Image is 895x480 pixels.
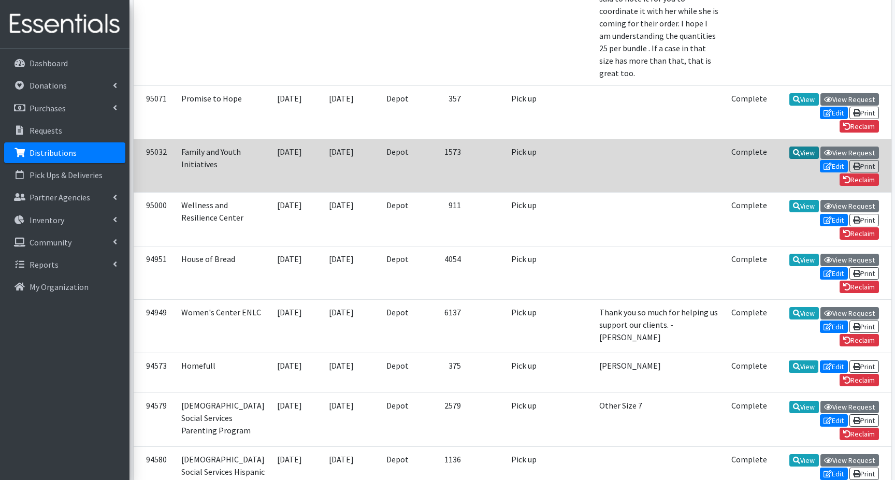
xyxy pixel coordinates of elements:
[30,282,89,292] p: My Organization
[4,75,125,96] a: Donations
[380,139,429,192] td: Depot
[820,321,848,333] a: Edit
[4,142,125,163] a: Distributions
[820,147,879,159] a: View Request
[789,360,818,373] a: View
[849,414,879,427] a: Print
[789,454,819,467] a: View
[820,107,848,119] a: Edit
[134,299,175,353] td: 94949
[30,237,71,248] p: Community
[849,360,879,373] a: Print
[323,139,380,192] td: [DATE]
[380,353,429,393] td: Depot
[4,53,125,74] a: Dashboard
[820,160,848,172] a: Edit
[134,393,175,446] td: 94579
[323,193,380,246] td: [DATE]
[820,414,848,427] a: Edit
[175,299,271,353] td: Women's Center ENLC
[593,393,725,446] td: Other Size 7
[429,139,467,192] td: 1573
[134,85,175,139] td: 95071
[820,468,848,480] a: Edit
[429,193,467,246] td: 911
[4,7,125,41] img: HumanEssentials
[30,58,68,68] p: Dashboard
[429,353,467,393] td: 375
[271,353,323,393] td: [DATE]
[4,98,125,119] a: Purchases
[789,200,819,212] a: View
[429,299,467,353] td: 6137
[820,267,848,280] a: Edit
[30,215,64,225] p: Inventory
[175,139,271,192] td: Family and Youth Initiatives
[429,393,467,446] td: 2579
[380,85,429,139] td: Depot
[820,214,848,226] a: Edit
[505,393,548,446] td: Pick up
[820,360,848,373] a: Edit
[789,254,819,266] a: View
[789,93,819,106] a: View
[323,246,380,299] td: [DATE]
[505,193,548,246] td: Pick up
[134,193,175,246] td: 95000
[134,139,175,192] td: 95032
[323,353,380,393] td: [DATE]
[840,281,879,293] a: Reclaim
[134,246,175,299] td: 94951
[725,85,773,139] td: Complete
[4,165,125,185] a: Pick Ups & Deliveries
[849,267,879,280] a: Print
[271,299,323,353] td: [DATE]
[820,200,879,212] a: View Request
[849,468,879,480] a: Print
[134,353,175,393] td: 94573
[271,85,323,139] td: [DATE]
[593,299,725,353] td: Thank you so much for helping us support our clients. - [PERSON_NAME]
[429,85,467,139] td: 357
[380,393,429,446] td: Depot
[175,353,271,393] td: Homefull
[271,246,323,299] td: [DATE]
[4,232,125,253] a: Community
[505,299,548,353] td: Pick up
[323,299,380,353] td: [DATE]
[380,299,429,353] td: Depot
[271,193,323,246] td: [DATE]
[323,393,380,446] td: [DATE]
[4,187,125,208] a: Partner Agencies
[175,85,271,139] td: Promise to Hope
[849,321,879,333] a: Print
[30,170,103,180] p: Pick Ups & Deliveries
[271,139,323,192] td: [DATE]
[789,307,819,319] a: View
[820,401,879,413] a: View Request
[505,139,548,192] td: Pick up
[725,246,773,299] td: Complete
[849,214,879,226] a: Print
[429,246,467,299] td: 4054
[380,246,429,299] td: Depot
[30,192,90,202] p: Partner Agencies
[30,125,62,136] p: Requests
[4,254,125,275] a: Reports
[849,107,879,119] a: Print
[380,193,429,246] td: Depot
[840,173,879,186] a: Reclaim
[175,393,271,446] td: [DEMOGRAPHIC_DATA] Social Services Parenting Program
[30,80,67,91] p: Donations
[840,334,879,346] a: Reclaim
[820,254,879,266] a: View Request
[271,393,323,446] td: [DATE]
[175,246,271,299] td: House of Bread
[505,246,548,299] td: Pick up
[4,120,125,141] a: Requests
[505,85,548,139] td: Pick up
[725,139,773,192] td: Complete
[840,428,879,440] a: Reclaim
[725,193,773,246] td: Complete
[820,454,879,467] a: View Request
